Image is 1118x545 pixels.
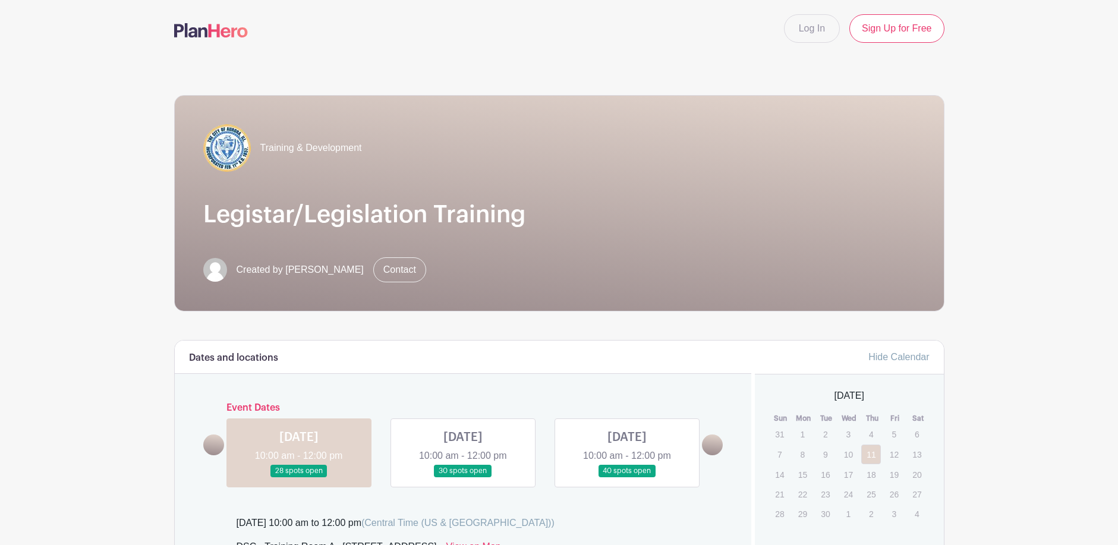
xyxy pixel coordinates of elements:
span: (Central Time (US & [GEOGRAPHIC_DATA])) [361,518,555,528]
p: 17 [839,465,858,484]
a: Hide Calendar [868,352,929,362]
p: 19 [884,465,904,484]
img: COA%20logo%20(2).jpg [203,124,251,172]
p: 15 [793,465,812,484]
p: 9 [815,445,835,464]
p: 31 [770,425,789,443]
th: Tue [815,412,838,424]
h6: Dates and locations [189,352,278,364]
p: 6 [907,425,927,443]
p: 23 [815,485,835,503]
th: Thu [861,412,884,424]
p: 3 [839,425,858,443]
p: 10 [839,445,858,464]
p: 22 [793,485,812,503]
span: Created by [PERSON_NAME] [237,263,364,277]
p: 2 [815,425,835,443]
p: 20 [907,465,927,484]
p: 4 [861,425,881,443]
h6: Event Dates [224,402,703,414]
a: Log In [784,14,840,43]
span: [DATE] [834,389,864,403]
th: Mon [792,412,815,424]
p: 13 [907,445,927,464]
p: 14 [770,465,789,484]
p: 29 [793,505,812,523]
h1: Legistar/Legislation Training [203,200,915,229]
a: Contact [373,257,426,282]
p: 5 [884,425,904,443]
p: 28 [770,505,789,523]
p: 26 [884,485,904,503]
div: [DATE] 10:00 am to 12:00 pm [237,516,555,530]
th: Wed [838,412,861,424]
p: 3 [884,505,904,523]
span: Training & Development [260,141,362,155]
img: default-ce2991bfa6775e67f084385cd625a349d9dcbb7a52a09fb2fda1e96e2d18dcdb.png [203,258,227,282]
a: 11 [861,445,881,464]
p: 7 [770,445,789,464]
p: 4 [907,505,927,523]
th: Fri [884,412,907,424]
p: 27 [907,485,927,503]
p: 30 [815,505,835,523]
th: Sat [906,412,930,424]
th: Sun [769,412,792,424]
p: 18 [861,465,881,484]
p: 16 [815,465,835,484]
p: 1 [793,425,812,443]
p: 24 [839,485,858,503]
p: 12 [884,445,904,464]
p: 21 [770,485,789,503]
p: 8 [793,445,812,464]
img: logo-507f7623f17ff9eddc593b1ce0a138ce2505c220e1c5a4e2b4648c50719b7d32.svg [174,23,248,37]
p: 25 [861,485,881,503]
a: Sign Up for Free [849,14,944,43]
p: 1 [839,505,858,523]
p: 2 [861,505,881,523]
